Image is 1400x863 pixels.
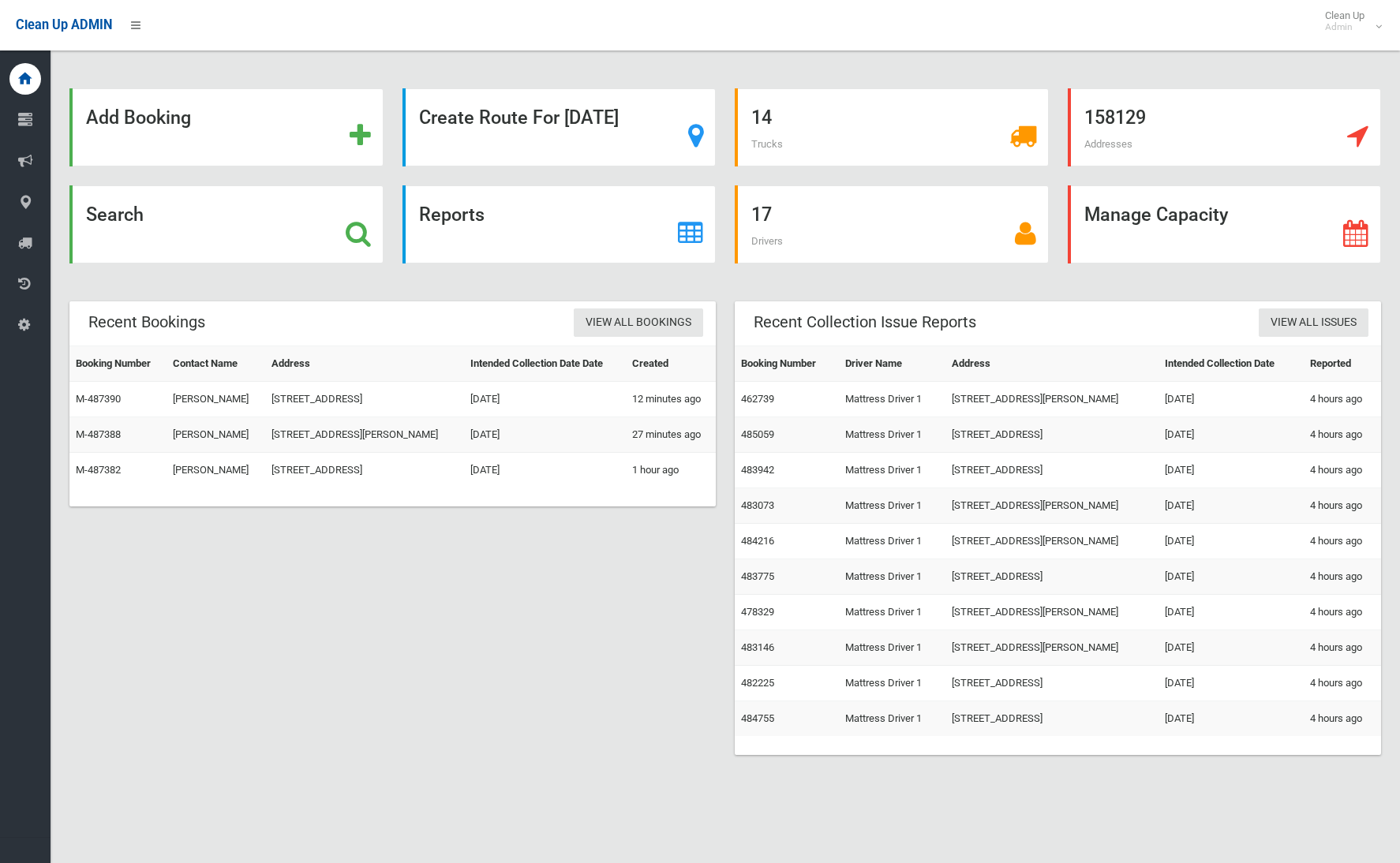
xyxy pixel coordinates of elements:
[839,595,945,630] td: Mattress Driver 1
[1159,595,1305,630] td: [DATE]
[16,17,112,32] span: Clean Up ADMIN
[1159,701,1305,737] td: [DATE]
[1304,524,1381,559] td: 4 hours ago
[626,346,716,382] th: Created
[265,346,464,382] th: Address
[402,185,717,263] a: Reports
[1304,595,1381,630] td: 4 hours ago
[626,453,716,488] td: 1 hour ago
[741,499,774,511] a: 483073
[1304,382,1381,417] td: 4 hours ago
[945,524,1159,559] td: [STREET_ADDRESS][PERSON_NAME]
[1068,185,1382,263] a: Manage Capacity
[945,453,1159,488] td: [STREET_ADDRESS]
[265,382,464,417] td: [STREET_ADDRESS]
[839,559,945,595] td: Mattress Driver 1
[1304,630,1381,666] td: 4 hours ago
[945,630,1159,666] td: [STREET_ADDRESS][PERSON_NAME]
[464,453,625,488] td: [DATE]
[1084,204,1228,226] strong: Manage Capacity
[751,138,783,150] span: Trucks
[76,464,121,476] a: M-487382
[839,488,945,524] td: Mattress Driver 1
[945,701,1159,737] td: [STREET_ADDRESS]
[1084,138,1132,150] span: Addresses
[839,666,945,701] td: Mattress Driver 1
[1159,417,1305,453] td: [DATE]
[626,417,716,453] td: 27 minutes ago
[626,382,716,417] td: 12 minutes ago
[574,308,703,338] a: View All Bookings
[1325,21,1364,33] small: Admin
[1304,666,1381,701] td: 4 hours ago
[86,106,191,129] strong: Add Booking
[839,417,945,453] td: Mattress Driver 1
[1304,346,1381,382] th: Reported
[741,535,774,547] a: 484216
[1159,630,1305,666] td: [DATE]
[1159,666,1305,701] td: [DATE]
[741,606,774,618] a: 478329
[69,185,384,263] a: Search
[464,417,625,453] td: [DATE]
[1159,488,1305,524] td: [DATE]
[751,235,783,247] span: Drivers
[741,570,774,582] a: 483775
[839,524,945,559] td: Mattress Driver 1
[464,346,625,382] th: Intended Collection Date Date
[945,595,1159,630] td: [STREET_ADDRESS][PERSON_NAME]
[464,382,625,417] td: [DATE]
[945,346,1159,382] th: Address
[839,701,945,737] td: Mattress Driver 1
[1159,382,1305,417] td: [DATE]
[1084,106,1146,129] strong: 158129
[945,559,1159,595] td: [STREET_ADDRESS]
[1159,346,1305,382] th: Intended Collection Date
[69,88,384,166] a: Add Booking
[839,630,945,666] td: Mattress Driver 1
[735,88,1049,166] a: 14 Trucks
[265,453,464,488] td: [STREET_ADDRESS]
[265,417,464,453] td: [STREET_ADDRESS][PERSON_NAME]
[1259,308,1368,338] a: View All Issues
[945,382,1159,417] td: [STREET_ADDRESS][PERSON_NAME]
[741,712,774,724] a: 484755
[167,346,264,382] th: Contact Name
[419,204,485,226] strong: Reports
[751,204,772,226] strong: 17
[1304,701,1381,737] td: 4 hours ago
[76,428,121,440] a: M-487388
[741,393,774,405] a: 462739
[167,417,264,453] td: [PERSON_NAME]
[945,417,1159,453] td: [STREET_ADDRESS]
[69,346,167,382] th: Booking Number
[1159,453,1305,488] td: [DATE]
[167,453,264,488] td: [PERSON_NAME]
[839,346,945,382] th: Driver Name
[741,641,774,653] a: 483146
[76,393,121,405] a: M-487390
[1304,453,1381,488] td: 4 hours ago
[1317,9,1380,33] span: Clean Up
[741,677,774,689] a: 482225
[735,346,839,382] th: Booking Number
[69,307,224,338] header: Recent Bookings
[86,204,144,226] strong: Search
[402,88,717,166] a: Create Route For [DATE]
[1304,417,1381,453] td: 4 hours ago
[945,666,1159,701] td: [STREET_ADDRESS]
[735,185,1049,263] a: 17 Drivers
[1304,488,1381,524] td: 4 hours ago
[945,488,1159,524] td: [STREET_ADDRESS][PERSON_NAME]
[735,307,995,338] header: Recent Collection Issue Reports
[741,428,774,440] a: 485059
[419,106,619,129] strong: Create Route For [DATE]
[1068,88,1382,166] a: 158129 Addresses
[1159,524,1305,559] td: [DATE]
[1159,559,1305,595] td: [DATE]
[1304,559,1381,595] td: 4 hours ago
[741,464,774,476] a: 483942
[839,382,945,417] td: Mattress Driver 1
[167,382,264,417] td: [PERSON_NAME]
[751,106,772,129] strong: 14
